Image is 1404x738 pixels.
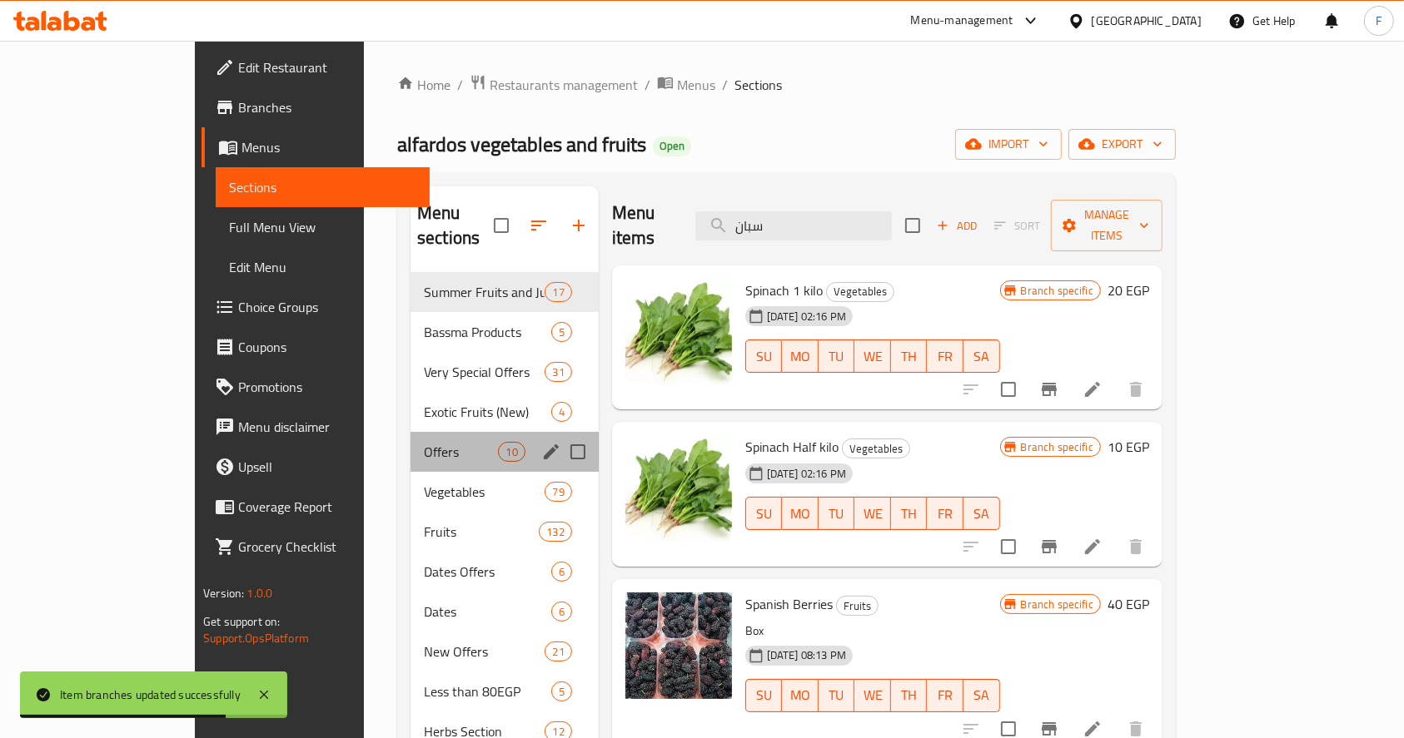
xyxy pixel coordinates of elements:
span: WE [861,344,884,369]
div: Bassma Products [424,322,551,342]
span: WE [861,502,884,526]
span: Promotions [238,377,416,397]
button: WE [854,497,891,530]
span: SU [753,344,775,369]
span: MO [789,344,812,369]
li: / [457,75,463,95]
a: Edit Restaurant [202,47,430,87]
span: 6 [552,564,571,580]
div: Less than 80EGP5 [411,671,599,711]
span: [DATE] 02:16 PM [760,309,853,324]
a: Menu disclaimer [202,407,430,447]
button: edit [539,439,564,464]
button: export [1068,129,1176,160]
div: Item branches updated successfully [60,686,241,704]
span: 132 [540,524,570,540]
div: items [551,681,572,701]
div: Open [653,136,691,156]
img: Spinach Half kilo [625,435,732,542]
li: / [722,75,728,95]
span: Spinach 1 kilo [745,278,823,303]
span: Summer Fruits and Juice (New) [424,282,545,302]
button: SA [963,679,1000,712]
div: items [539,522,571,542]
button: FR [927,497,963,530]
span: Fruits [837,597,878,616]
div: Dates Offers6 [411,552,599,592]
button: Manage items [1051,200,1163,251]
div: [GEOGRAPHIC_DATA] [1092,12,1202,30]
div: Very Special Offers31 [411,352,599,392]
div: items [545,482,571,502]
div: items [551,402,572,422]
a: Restaurants management [470,74,638,96]
a: Menus [202,127,430,167]
a: Edit menu item [1083,379,1103,399]
span: 79 [545,484,570,500]
span: Branches [238,97,416,117]
span: export [1082,134,1163,155]
span: Less than 80EGP [424,681,551,701]
button: TH [891,339,928,373]
span: Very Special Offers [424,362,545,382]
li: / [645,75,650,95]
span: alfardos vegetables and fruits [397,126,646,163]
div: Fruits [836,596,879,616]
span: 4 [552,404,571,420]
span: Spanish Berries [745,592,833,617]
span: Sections [734,75,782,95]
h6: 10 EGP [1108,435,1149,458]
div: Dates6 [411,592,599,632]
span: Grocery Checklist [238,537,416,557]
span: Dates Offers [424,562,551,582]
span: 6 [552,604,571,620]
span: SA [970,502,993,526]
button: Branch-specific-item [1029,369,1069,409]
span: Full Menu View [229,217,416,237]
div: items [551,602,572,622]
span: Vegetables [827,282,894,301]
span: TU [825,344,849,369]
div: items [545,641,571,661]
span: WE [861,683,884,707]
span: Manage items [1064,205,1149,246]
a: Promotions [202,367,430,407]
span: TH [898,683,921,707]
span: Select to update [991,529,1026,564]
span: 5 [552,324,571,340]
span: Branch specific [1014,283,1100,299]
div: Fruits132 [411,512,599,552]
nav: breadcrumb [397,74,1176,96]
a: Grocery Checklist [202,527,430,567]
h2: Menu sections [417,201,494,250]
button: FR [927,339,963,373]
div: Offers10edit [411,432,599,472]
span: Add item [930,213,983,239]
span: [DATE] 02:16 PM [760,466,853,482]
span: 31 [545,364,570,380]
div: Offers [424,442,498,462]
a: Menus [657,74,715,96]
button: TH [891,679,928,712]
span: Edit Menu [229,257,416,277]
span: Upsell [238,457,416,477]
button: delete [1116,527,1156,567]
div: Vegetables79 [411,472,599,512]
input: search [695,211,892,240]
button: TU [819,339,855,373]
img: Spanish Berries [625,592,732,699]
span: Edit Restaurant [238,57,416,77]
span: Vegetables [424,482,545,502]
a: Sections [216,167,430,207]
div: Dates [424,602,551,622]
a: Choice Groups [202,287,430,327]
span: [DATE] 08:13 PM [760,647,853,663]
div: New Offers21 [411,632,599,671]
button: Branch-specific-item [1029,527,1069,567]
span: F [1376,12,1382,30]
span: Exotic Fruits (New) [424,402,551,422]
